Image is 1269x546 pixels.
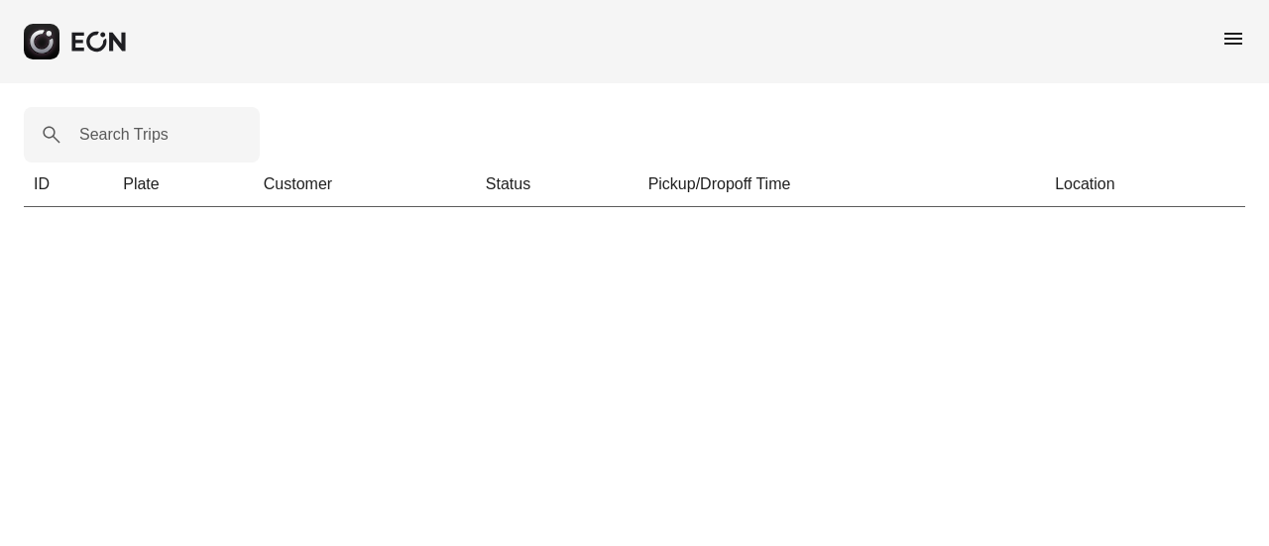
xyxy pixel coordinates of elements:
span: menu [1221,27,1245,51]
th: Status [476,163,638,207]
th: Customer [254,163,476,207]
th: Plate [113,163,254,207]
th: ID [24,163,113,207]
th: Pickup/Dropoff Time [638,163,1046,207]
th: Location [1045,163,1245,207]
label: Search Trips [79,123,169,147]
